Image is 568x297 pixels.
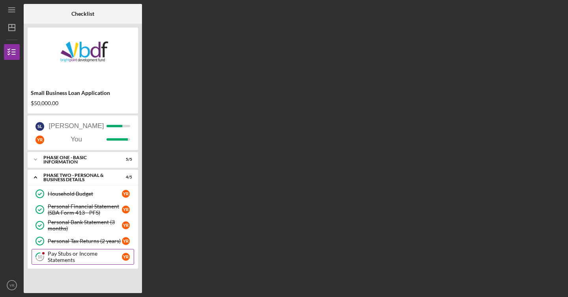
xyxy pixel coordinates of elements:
div: $50,000.00 [31,100,135,106]
tspan: 10 [37,254,43,260]
div: Y R [122,237,130,245]
b: Checklist [71,11,94,17]
div: Pay Stubs or Income Statements [48,251,122,263]
div: Y R [122,253,130,261]
a: Personal Bank Statement (3 months)YR [32,217,134,233]
a: 10Pay Stubs or Income StatementsYR [32,249,134,265]
div: 4 / 5 [118,175,132,180]
div: Personal Financial Statement (SBA Form 413 - PFS) [48,203,122,216]
div: Y R [122,221,130,229]
a: Personal Financial Statement (SBA Form 413 - PFS)YR [32,202,134,217]
div: Personal Bank Statement (3 months) [48,219,122,232]
div: Small Business Loan Application [31,90,135,96]
div: Y R [122,190,130,198]
img: Product logo [28,32,138,79]
button: YR [4,277,20,293]
a: Household BudgetYR [32,186,134,202]
div: Personal Tax Returns (2 years) [48,238,122,244]
div: S L [35,122,44,131]
div: Phase One - Basic Information [43,155,112,164]
div: Household Budget [48,191,122,197]
a: Personal Tax Returns (2 years)YR [32,233,134,249]
text: YR [9,283,14,288]
div: Y R [122,206,130,213]
div: 5 / 5 [118,157,132,162]
div: Y R [35,136,44,144]
div: PHASE TWO - PERSONAL & BUSINESS DETAILS [43,173,112,182]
